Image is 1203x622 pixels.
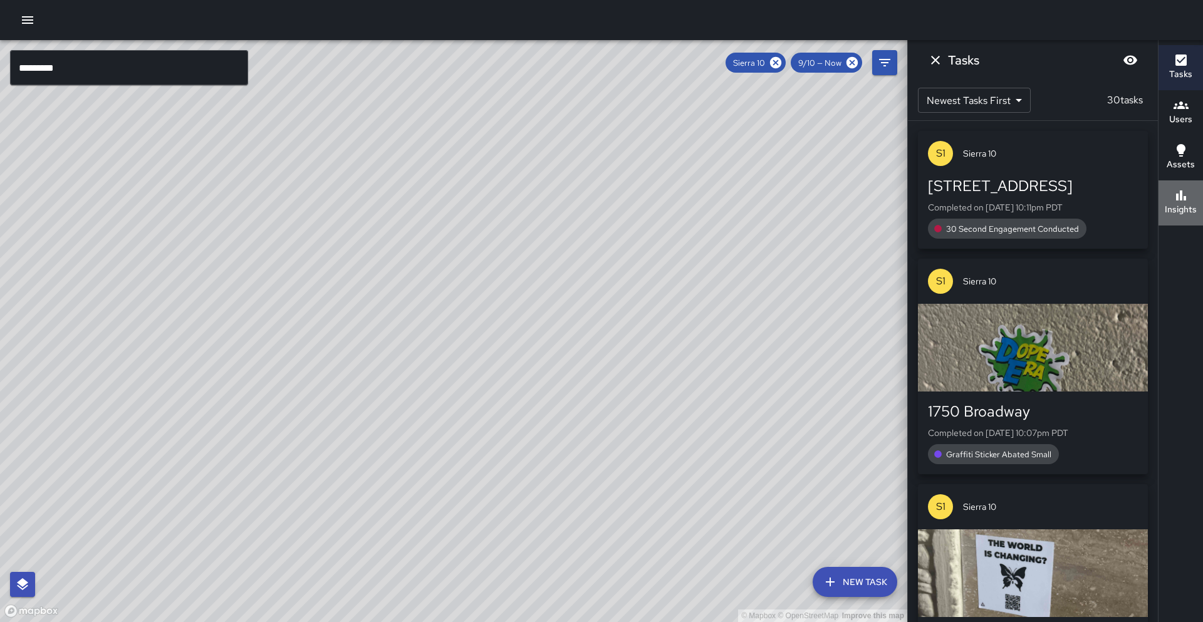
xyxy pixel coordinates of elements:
[918,88,1031,113] div: Newest Tasks First
[813,567,897,597] button: New Task
[726,58,773,68] span: Sierra 10
[936,499,945,514] p: S1
[963,500,1138,513] span: Sierra 10
[1159,90,1203,135] button: Users
[726,53,786,73] div: Sierra 10
[1169,113,1192,127] h6: Users
[936,274,945,289] p: S1
[939,224,1086,234] span: 30 Second Engagement Conducted
[791,58,849,68] span: 9/10 — Now
[872,50,897,75] button: Filters
[948,50,979,70] h6: Tasks
[1159,135,1203,180] button: Assets
[928,176,1138,196] div: [STREET_ADDRESS]
[923,48,948,73] button: Dismiss
[928,427,1138,439] p: Completed on [DATE] 10:07pm PDT
[1159,45,1203,90] button: Tasks
[1118,48,1143,73] button: Blur
[918,131,1148,249] button: S1Sierra 10[STREET_ADDRESS]Completed on [DATE] 10:11pm PDT30 Second Engagement Conducted
[791,53,862,73] div: 9/10 — Now
[1167,158,1195,172] h6: Assets
[1165,203,1197,217] h6: Insights
[1159,180,1203,225] button: Insights
[928,402,1138,422] div: 1750 Broadway
[1102,93,1148,108] p: 30 tasks
[918,259,1148,474] button: S1Sierra 101750 BroadwayCompleted on [DATE] 10:07pm PDTGraffiti Sticker Abated Small
[963,275,1138,288] span: Sierra 10
[1169,68,1192,81] h6: Tasks
[939,449,1059,460] span: Graffiti Sticker Abated Small
[928,201,1138,214] p: Completed on [DATE] 10:11pm PDT
[963,147,1138,160] span: Sierra 10
[936,146,945,161] p: S1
